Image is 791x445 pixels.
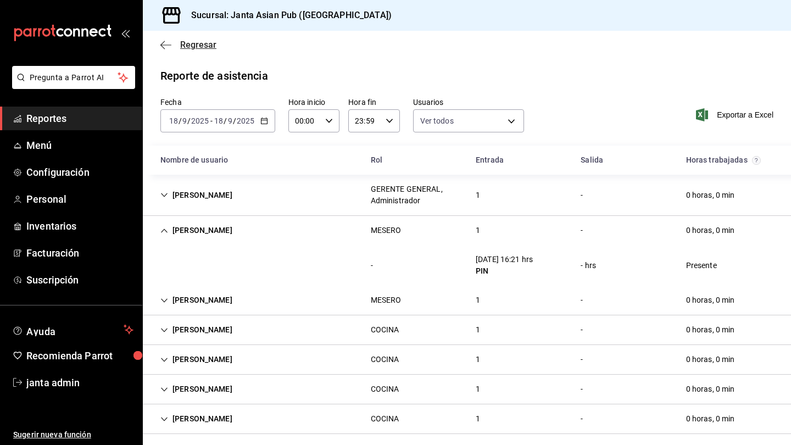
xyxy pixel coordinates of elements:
[227,116,233,125] input: --
[143,375,791,404] div: Row
[160,68,268,84] div: Reporte de asistencia
[143,286,791,315] div: Row
[179,116,182,125] span: /
[224,116,227,125] span: /
[371,324,399,336] div: COCINA
[362,409,408,429] div: Cell
[677,409,744,429] div: Cell
[752,156,761,165] svg: El total de horas trabajadas por usuario es el resultado de la suma redondeada del registro de ho...
[143,404,791,434] div: Row
[143,315,791,345] div: Row
[182,116,187,125] input: --
[572,349,592,370] div: Cell
[160,98,275,106] label: Fecha
[143,245,791,286] div: Row
[371,260,373,271] div: -
[581,260,596,271] div: - hrs
[26,375,133,390] span: janta admin
[467,379,489,399] div: Cell
[26,111,133,126] span: Reportes
[362,349,408,370] div: Cell
[143,345,791,375] div: Row
[152,379,241,399] div: Cell
[143,175,791,216] div: Row
[362,220,410,241] div: Cell
[413,98,525,106] label: Usuarios
[362,290,410,310] div: Cell
[572,290,592,310] div: Cell
[677,220,744,241] div: Cell
[233,116,236,125] span: /
[187,116,191,125] span: /
[26,219,133,233] span: Inventarios
[210,116,213,125] span: -
[698,108,773,121] button: Exportar a Excel
[476,254,533,265] div: [DATE] 16:21 hrs
[152,349,241,370] div: Cell
[572,255,605,276] div: Cell
[476,265,533,277] div: PIN
[362,150,467,170] div: HeadCell
[371,413,399,425] div: COCINA
[572,379,592,399] div: Cell
[152,220,241,241] div: Cell
[152,261,169,270] div: Cell
[121,29,130,37] button: open_drawer_menu
[420,115,454,126] span: Ver todos
[26,192,133,207] span: Personal
[362,320,408,340] div: Cell
[467,185,489,205] div: Cell
[371,225,402,236] div: MESERO
[572,220,592,241] div: Cell
[214,116,224,125] input: --
[152,290,241,310] div: Cell
[572,320,592,340] div: Cell
[467,220,489,241] div: Cell
[152,150,362,170] div: HeadCell
[13,429,133,441] span: Sugerir nueva función
[467,349,489,370] div: Cell
[362,379,408,399] div: Cell
[152,320,241,340] div: Cell
[26,323,119,336] span: Ayuda
[467,320,489,340] div: Cell
[26,246,133,260] span: Facturación
[8,80,135,91] a: Pregunta a Parrot AI
[152,185,241,205] div: Cell
[371,183,458,207] div: GERENTE GENERAL, Administrador
[143,216,791,245] div: Row
[30,72,118,84] span: Pregunta a Parrot AI
[677,185,744,205] div: Cell
[160,40,216,50] button: Regresar
[169,116,179,125] input: --
[371,354,399,365] div: COCINA
[191,116,209,125] input: ----
[236,116,255,125] input: ----
[152,409,241,429] div: Cell
[572,150,677,170] div: HeadCell
[12,66,135,89] button: Pregunta a Parrot AI
[371,294,402,306] div: MESERO
[143,146,791,175] div: Head
[26,348,133,363] span: Recomienda Parrot
[572,185,592,205] div: Cell
[677,349,744,370] div: Cell
[182,9,392,22] h3: Sucursal: Janta Asian Pub ([GEOGRAPHIC_DATA])
[467,150,572,170] div: HeadCell
[467,249,542,281] div: Cell
[26,272,133,287] span: Suscripción
[348,98,399,106] label: Hora fin
[677,320,744,340] div: Cell
[677,150,782,170] div: HeadCell
[467,409,489,429] div: Cell
[362,179,467,211] div: Cell
[371,383,399,395] div: COCINA
[180,40,216,50] span: Regresar
[572,409,592,429] div: Cell
[677,255,726,276] div: Cell
[677,290,744,310] div: Cell
[26,165,133,180] span: Configuración
[467,290,489,310] div: Cell
[26,138,133,153] span: Menú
